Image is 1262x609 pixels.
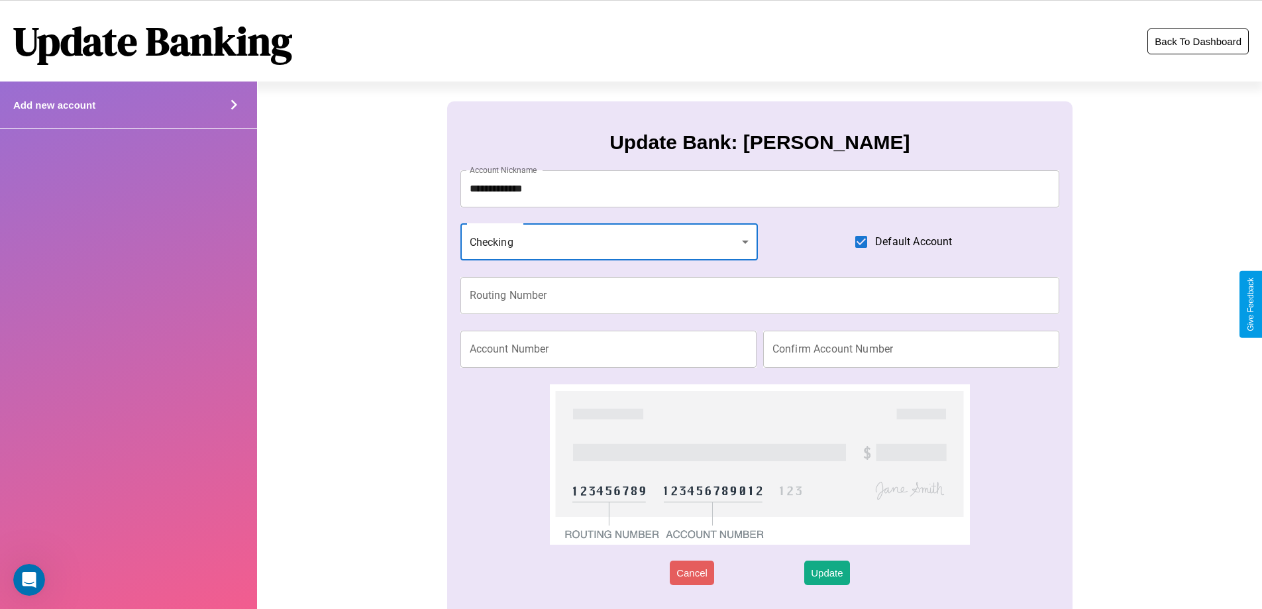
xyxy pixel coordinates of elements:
[550,384,969,545] img: check
[13,564,45,596] iframe: Intercom live chat
[804,561,849,585] button: Update
[13,99,95,111] h4: Add new account
[875,234,952,250] span: Default Account
[1147,28,1249,54] button: Back To Dashboard
[1246,278,1255,331] div: Give Feedback
[13,14,292,68] h1: Update Banking
[609,131,910,154] h3: Update Bank: [PERSON_NAME]
[670,561,714,585] button: Cancel
[460,223,759,260] div: Checking
[470,164,537,176] label: Account Nickname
